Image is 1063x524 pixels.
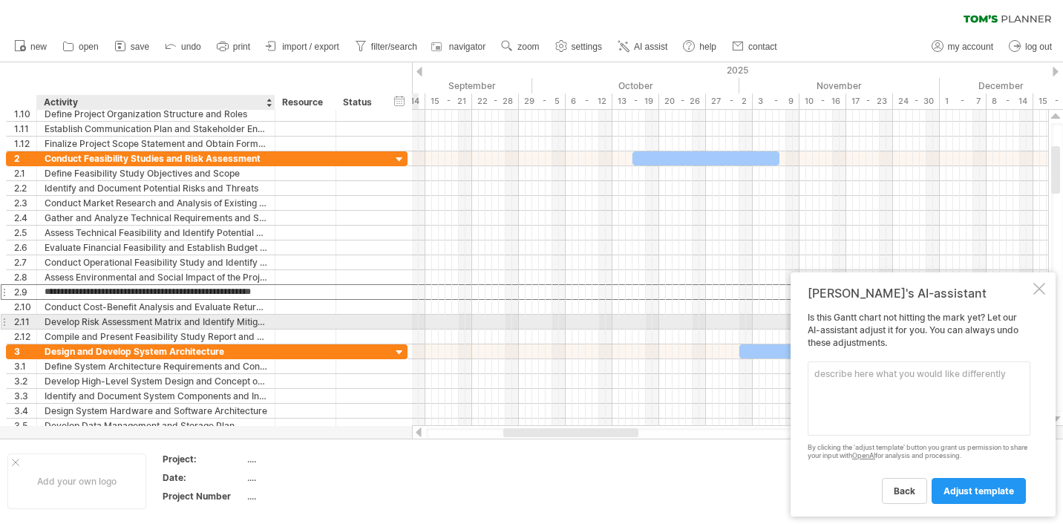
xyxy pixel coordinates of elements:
div: .... [247,490,372,502]
div: Define Feasibility Study Objectives and Scope [45,166,267,180]
div: September 2025 [332,78,532,94]
a: undo [161,37,206,56]
div: Project Number [163,490,244,502]
div: Resource [282,95,327,110]
div: 2.4 [14,211,36,225]
div: 29 - 5 [519,94,566,109]
div: 3.5 [14,419,36,433]
span: import / export [282,42,339,52]
a: my account [928,37,998,56]
div: 15 - 21 [425,94,472,109]
span: help [699,42,716,52]
div: 2.9 [14,285,36,299]
a: zoom [497,37,543,56]
div: 20 - 26 [659,94,706,109]
div: 8 - 14 [987,94,1033,109]
div: 3.2 [14,374,36,388]
div: Develop Data Management and Storage Plan [45,419,267,433]
a: new [10,37,51,56]
div: 1.10 [14,107,36,121]
div: Activity [44,95,266,110]
a: navigator [429,37,490,56]
div: Design and Develop System Architecture [45,344,267,358]
span: zoom [517,42,539,52]
div: 10 - 16 [799,94,846,109]
div: 3 - 9 [753,94,799,109]
div: [PERSON_NAME]'s AI-assistant [808,286,1030,301]
span: filter/search [371,42,417,52]
a: log out [1005,37,1056,56]
div: 2.12 [14,330,36,344]
div: 1 - 7 [940,94,987,109]
div: 1.11 [14,122,36,136]
div: November 2025 [739,78,940,94]
div: 3.3 [14,389,36,403]
span: log out [1025,42,1052,52]
div: 2.11 [14,315,36,329]
div: Is this Gantt chart not hitting the mark yet? Let our AI-assistant adjust it for you. You can alw... [808,312,1030,503]
span: settings [572,42,602,52]
div: 1.12 [14,137,36,151]
div: 2.8 [14,270,36,284]
div: 2.2 [14,181,36,195]
div: 2.6 [14,240,36,255]
div: Add your own logo [7,453,146,509]
a: settings [552,37,606,56]
span: open [79,42,99,52]
a: OpenAI [852,451,875,459]
a: print [213,37,255,56]
div: Date: [163,471,244,484]
a: contact [728,37,782,56]
div: Identify and Document Potential Risks and Threats [45,181,267,195]
div: 3 [14,344,36,358]
span: undo [181,42,201,52]
div: 22 - 28 [472,94,519,109]
a: filter/search [351,37,422,56]
div: 2.10 [14,300,36,314]
div: .... [247,453,372,465]
div: 3.1 [14,359,36,373]
div: 2.7 [14,255,36,269]
div: Develop Risk Assessment Matrix and Identify Mitigation Strategies [45,315,267,329]
div: Status [343,95,376,110]
span: save [131,42,149,52]
div: October 2025 [532,78,739,94]
div: Define System Architecture Requirements and Constraints [45,359,267,373]
div: 13 - 19 [612,94,659,109]
div: Conduct Operational Feasibility Study and Identify Logistical Challenges [45,255,267,269]
a: AI assist [614,37,672,56]
div: Assess Environmental and Social Impact of the Project [45,270,267,284]
div: Identify and Document System Components and Interfaces [45,389,267,403]
div: Establish Communication Plan and Stakeholder Engagement Strategy [45,122,267,136]
div: .... [247,471,372,484]
div: Gather and Analyze Technical Requirements and Specifications [45,211,267,225]
div: Evaluate Financial Feasibility and Establish Budget Constraints [45,240,267,255]
div: Conduct Cost-Benefit Analysis and Evaluate Return on Investment [45,300,267,314]
div: Design System Hardware and Software Architecture [45,404,267,418]
div: Develop High-Level System Design and Concept of Operations [45,374,267,388]
span: contact [748,42,777,52]
a: open [59,37,103,56]
a: help [679,37,721,56]
span: adjust template [943,485,1014,497]
div: Conduct Market Research and Analysis of Existing Systems [45,196,267,210]
a: back [882,478,927,504]
div: Project: [163,453,244,465]
div: 2 [14,151,36,166]
span: AI assist [634,42,667,52]
div: 2.1 [14,166,36,180]
div: Define Project Organization Structure and Roles [45,107,267,121]
div: 27 - 2 [706,94,753,109]
div: Compile and Present Feasibility Study Report and Recommendations [45,330,267,344]
div: Assess Technical Feasibility and Identify Potential Roadblocks [45,226,267,240]
span: navigator [449,42,485,52]
div: Conduct Feasibility Studies and Risk Assessment [45,151,267,166]
div: Finalize Project Scope Statement and Obtain Formal Approval [45,137,267,151]
div: 3.4 [14,404,36,418]
div: 17 - 23 [846,94,893,109]
div: 24 - 30 [893,94,940,109]
div: 2.3 [14,196,36,210]
span: new [30,42,47,52]
span: print [233,42,250,52]
span: my account [948,42,993,52]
